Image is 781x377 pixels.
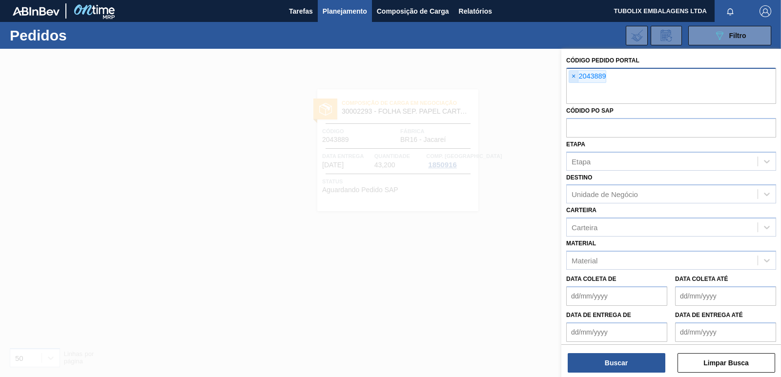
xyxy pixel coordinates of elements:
button: Filtro [688,26,771,45]
span: Filtro [729,32,746,40]
label: Data coleta até [675,276,728,282]
label: Códido PO SAP [566,107,614,114]
label: Destino [566,174,592,181]
input: dd/mm/yyyy [675,286,776,306]
label: Data coleta de [566,276,616,282]
div: Carteira [572,223,597,232]
input: dd/mm/yyyy [566,286,667,306]
span: Relatórios [459,5,492,17]
input: dd/mm/yyyy [675,322,776,342]
div: Solicitação de Revisão de Pedidos [651,26,682,45]
span: × [569,71,578,82]
label: Código Pedido Portal [566,57,639,64]
div: Unidade de Negócio [572,190,638,198]
div: 2043889 [569,70,606,83]
img: TNhmsLtSVTkK8tSr43FrP2fwEKptu5GPRR3wAAAABJRU5ErkJggg== [13,7,60,16]
label: Data de Entrega de [566,312,631,318]
span: Planejamento [323,5,367,17]
label: Data de Entrega até [675,312,743,318]
img: Logout [760,5,771,17]
h1: Pedidos [10,30,151,41]
span: Tarefas [289,5,313,17]
span: Composição de Carga [377,5,449,17]
label: Carteira [566,207,596,214]
label: Material [566,240,596,247]
input: dd/mm/yyyy [566,322,667,342]
button: Notificações [715,4,746,18]
div: Importar Negociações dos Pedidos [626,26,648,45]
label: Etapa [566,141,585,148]
div: Material [572,256,597,264]
div: Etapa [572,157,591,165]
